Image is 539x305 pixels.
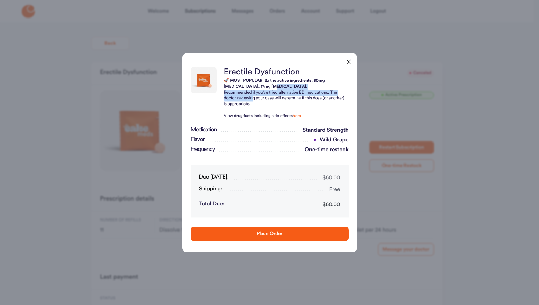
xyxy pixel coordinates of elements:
[199,173,229,182] span: Due [DATE]:
[313,137,316,143] span: •
[329,185,340,194] div: Free
[191,126,217,135] span: Medication
[257,231,282,236] span: Place Order
[191,136,205,144] span: Flavor
[191,67,217,93] img: Medication image
[293,114,301,118] a: here
[322,173,340,182] div: $60.00
[322,200,340,209] div: $60.00
[313,137,349,143] span: Wild Grape
[298,126,349,135] div: Standard Strength
[224,66,346,78] h2: Erectile Dysfunction
[191,146,215,154] span: Frequency
[224,79,325,89] strong: 🚀 MOST POPULAR! 2x the active ingredients. 80mg [MEDICAL_DATA], 17mg [MEDICAL_DATA].
[224,113,346,119] p: View drug facts including side effects
[224,90,346,107] p: Recommended if you’ve tried alternative ED medications. The doctor reviewing your case will deter...
[300,146,348,154] div: One-time restock
[199,200,225,209] span: Total Due:
[191,227,349,241] button: Place Order
[199,185,223,194] span: Shipping:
